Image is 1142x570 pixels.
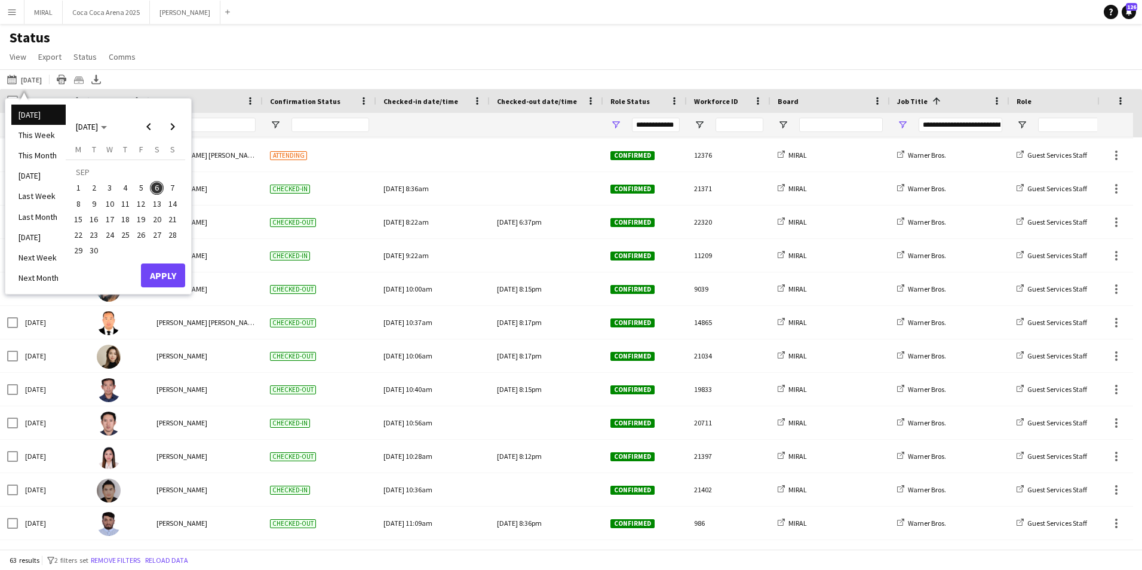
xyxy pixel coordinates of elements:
[897,284,946,293] a: Warner Bros.
[118,227,133,243] button: 25-09-2025
[1017,485,1087,494] a: Guest Services Staff
[18,339,90,372] div: [DATE]
[71,244,85,258] span: 29
[610,218,655,227] span: Confirmed
[270,97,340,106] span: Confirmation Status
[897,418,946,427] a: Warner Bros.
[1027,284,1087,293] span: Guest Services Staff
[11,247,66,268] li: Next Week
[897,452,946,461] a: Warner Bros.
[383,440,483,473] div: [DATE] 10:28am
[149,227,164,243] button: 27-09-2025
[694,119,705,130] button: Open Filter Menu
[1017,284,1087,293] a: Guest Services Staff
[270,385,316,394] span: Checked-out
[270,452,316,461] span: Checked-out
[497,507,596,540] div: [DATE] 8:36pm
[1122,5,1136,19] a: 126
[149,212,164,227] button: 20-09-2025
[70,227,86,243] button: 22-09-2025
[788,251,807,260] span: MIRAL
[897,251,946,260] a: Warner Bros.
[63,1,150,24] button: Coca Coca Arena 2025
[610,185,655,194] span: Confirmed
[134,212,148,226] span: 19
[70,164,180,180] td: SEP
[150,197,164,211] span: 13
[156,385,207,394] span: [PERSON_NAME]
[165,228,180,242] span: 28
[102,212,118,227] button: 17-09-2025
[497,272,596,305] div: [DATE] 8:15pm
[102,180,118,195] button: 03-09-2025
[383,97,458,106] span: Checked-in date/time
[102,196,118,212] button: 10-09-2025
[270,218,316,227] span: Checked-out
[1017,385,1087,394] a: Guest Services Staff
[687,507,770,540] div: 986
[383,373,483,406] div: [DATE] 10:40am
[70,212,86,227] button: 15-09-2025
[687,440,770,473] div: 21397
[270,119,281,130] button: Open Filter Menu
[383,239,483,272] div: [DATE] 9:22am
[897,97,928,106] span: Job Title
[118,181,133,195] span: 4
[270,185,310,194] span: Checked-in
[610,151,655,160] span: Confirmed
[156,418,207,427] span: [PERSON_NAME]
[25,97,42,106] span: Date
[908,485,946,494] span: Warner Bros.
[897,151,946,160] a: Warner Bros.
[118,212,133,227] button: 18-09-2025
[86,243,102,258] button: 30-09-2025
[778,119,788,130] button: Open Filter Menu
[11,145,66,166] li: This Month
[97,311,121,335] img: Bonifacio Jr Buan
[134,181,148,195] span: 5
[497,306,596,339] div: [DATE] 8:17pm
[71,228,85,242] span: 22
[18,406,90,439] div: [DATE]
[97,445,121,469] img: Leslie Razonable
[908,284,946,293] span: Warner Bros.
[11,105,66,125] li: [DATE]
[70,243,86,258] button: 29-09-2025
[103,228,117,242] span: 24
[87,244,102,258] span: 30
[1017,251,1087,260] a: Guest Services Staff
[150,228,164,242] span: 27
[97,512,121,536] img: Abdullah Shaikh
[104,49,140,65] a: Comms
[5,72,44,87] button: [DATE]
[87,181,102,195] span: 2
[1017,418,1087,427] a: Guest Services Staff
[18,373,90,406] div: [DATE]
[54,556,88,565] span: 2 filters set
[270,285,316,294] span: Checked-out
[1017,519,1087,528] a: Guest Services Staff
[610,352,655,361] span: Confirmed
[1027,485,1087,494] span: Guest Services Staff
[897,519,946,528] a: Warner Bros.
[1027,251,1087,260] span: Guest Services Staff
[156,151,259,160] span: [PERSON_NAME] [PERSON_NAME]
[133,180,149,195] button: 05-09-2025
[11,268,66,288] li: Next Month
[778,184,807,193] a: MIRAL
[383,206,483,238] div: [DATE] 8:22am
[87,228,102,242] span: 23
[687,373,770,406] div: 19833
[1017,97,1032,106] span: Role
[33,49,66,65] a: Export
[908,217,946,226] span: Warner Bros.
[778,318,807,327] a: MIRAL
[118,197,133,211] span: 11
[270,151,307,160] span: Attending
[165,181,180,195] span: 7
[150,212,164,226] span: 20
[86,227,102,243] button: 23-09-2025
[1027,184,1087,193] span: Guest Services Staff
[778,385,807,394] a: MIRAL
[497,339,596,372] div: [DATE] 8:17pm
